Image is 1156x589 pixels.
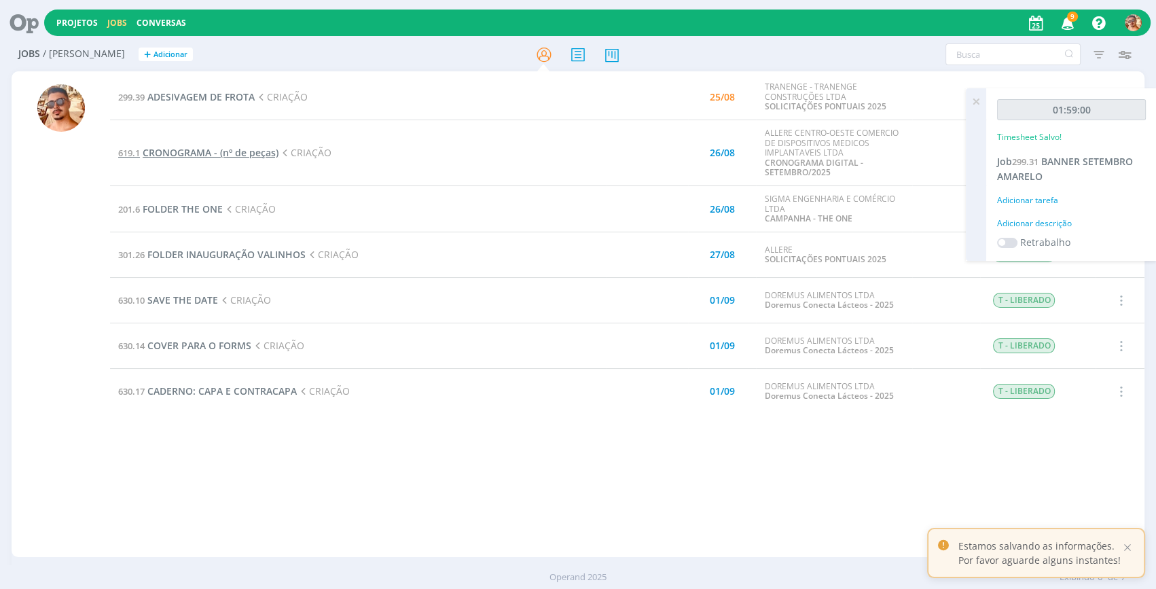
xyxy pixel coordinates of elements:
a: Job299.31BANNER SETEMBRO AMARELO [997,155,1133,183]
span: CRIAÇÃO [297,385,350,397]
a: Jobs [107,17,127,29]
span: CRIAÇÃO [218,293,271,306]
div: DOREMUS ALIMENTOS LTDA [764,336,904,356]
div: 26/08 [710,204,735,214]
div: 01/09 [710,341,735,351]
div: 26/08 [710,148,735,158]
a: 630.14COVER PARA O FORMS [118,339,251,352]
div: 01/09 [710,296,735,305]
span: FOLDER INAUGURAÇÃO VALINHOS [147,248,306,261]
span: Adicionar [153,50,187,59]
a: SOLICITAÇÕES PONTUAIS 2025 [764,253,886,265]
span: 301.26 [118,249,145,261]
span: 299.31 [1012,156,1038,168]
span: FOLDER THE ONE [143,202,223,215]
span: COVER PARA O FORMS [147,339,251,352]
a: 630.17CADERNO: CAPA E CONTRACAPA [118,385,297,397]
button: Conversas [132,18,190,29]
span: CRIAÇÃO [255,90,308,103]
span: 630.17 [118,385,145,397]
a: Doremus Conecta Lácteos - 2025 [764,344,893,356]
span: CRIAÇÃO [251,339,304,352]
p: Timesheet Salvo! [997,131,1062,143]
a: Projetos [56,17,98,29]
div: DOREMUS ALIMENTOS LTDA [764,291,904,310]
div: TRANENGE - TRANENGE CONSTRUÇÕES LTDA [764,82,904,111]
span: CRIAÇÃO [223,202,276,215]
a: Doremus Conecta Lácteos - 2025 [764,390,893,401]
a: 619.1CRONOGRAMA - (nº de peças) [118,146,278,159]
img: V [1125,14,1142,31]
div: DOREMUS ALIMENTOS LTDA [764,382,904,401]
span: 630.14 [118,340,145,352]
a: SOLICITAÇÕES PONTUAIS 2025 [764,101,886,112]
a: CRONOGRAMA DIGITAL - SETEMBRO/2025 [764,157,863,178]
span: SAVE THE DATE [147,293,218,306]
div: ALLERE [764,245,904,265]
span: CRIAÇÃO [278,146,331,159]
button: Projetos [52,18,102,29]
input: Busca [945,43,1081,65]
label: Retrabalho [1020,235,1070,249]
span: CRONOGRAMA - (nº de peças) [143,146,278,159]
span: CRIAÇÃO [306,248,359,261]
span: 299.39 [118,91,145,103]
a: Doremus Conecta Lácteos - 2025 [764,299,893,310]
div: 01/09 [710,387,735,396]
button: +Adicionar [139,48,193,62]
div: 25/08 [710,92,735,102]
span: Jobs [18,48,40,60]
div: ALLERE CENTRO-OESTE COMERCIO DE DISPOSITIVOS MEDICOS IMPLANTAVEIS LTDA [764,128,904,177]
img: V [37,84,85,132]
span: 619.1 [118,147,140,159]
span: T - LIBERADO [993,338,1055,353]
span: ADESIVAGEM DE FROTA [147,90,255,103]
div: 27/08 [710,250,735,260]
div: Adicionar tarefa [997,194,1146,207]
button: 9 [1053,11,1081,35]
span: + [144,48,151,62]
p: Estamos salvando as informações. Por favor aguarde alguns instantes! [958,539,1121,567]
span: 9 [1067,12,1078,22]
a: 201.6FOLDER THE ONE [118,202,223,215]
div: SIGMA ENGENHARIA E COMÉRCIO LTDA [764,194,904,224]
div: Adicionar descrição [997,217,1146,230]
a: Conversas [137,17,186,29]
span: CADERNO: CAPA E CONTRACAPA [147,385,297,397]
button: V [1124,11,1142,35]
span: BANNER SETEMBRO AMARELO [997,155,1133,183]
span: / [PERSON_NAME] [43,48,125,60]
a: 299.39ADESIVAGEM DE FROTA [118,90,255,103]
span: T - LIBERADO [993,293,1055,308]
a: 301.26FOLDER INAUGURAÇÃO VALINHOS [118,248,306,261]
span: 201.6 [118,203,140,215]
a: 630.10SAVE THE DATE [118,293,218,306]
span: T - LIBERADO [993,384,1055,399]
button: Jobs [103,18,131,29]
a: CAMPANHA - THE ONE [764,213,852,224]
span: 630.10 [118,294,145,306]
